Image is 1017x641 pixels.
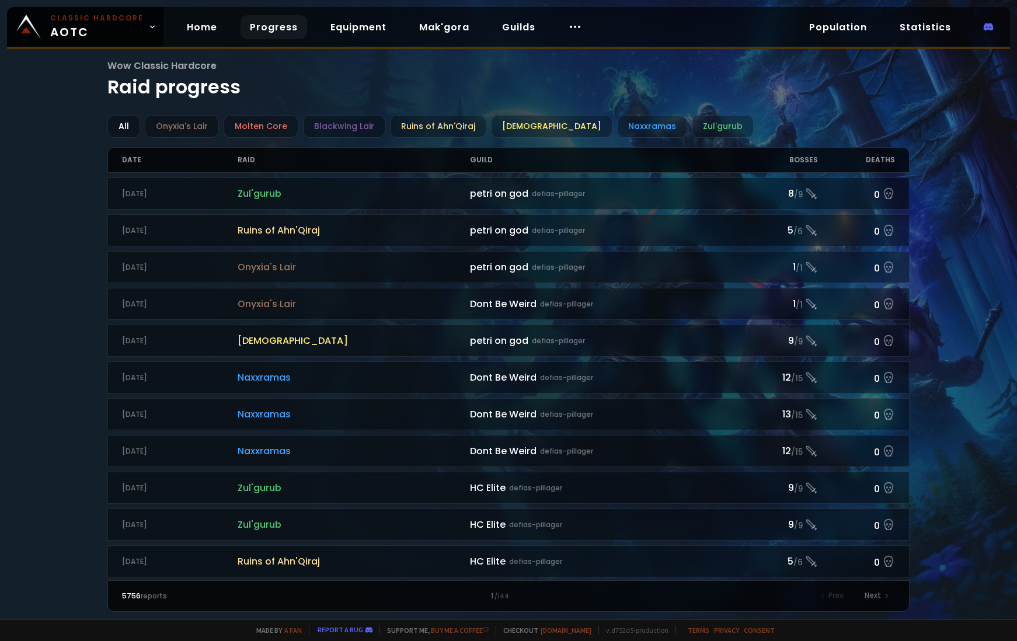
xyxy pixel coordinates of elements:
[740,370,817,385] div: 12
[532,225,585,236] small: defias-pillager
[818,479,895,496] div: 0
[107,214,910,246] a: [DATE]Ruins of Ahn'Qirajpetri on goddefias-pillager5/60
[496,626,591,635] span: Checkout
[238,517,469,532] span: Zul'gurub
[740,148,817,172] div: Bosses
[107,325,910,357] a: [DATE][DEMOGRAPHIC_DATA]petri on goddefias-pillager9/90
[740,444,817,458] div: 12
[494,592,509,601] small: / 144
[238,554,469,569] span: Ruins of Ahn'Qiraj
[532,336,585,346] small: defias-pillager
[431,626,489,635] a: Buy me a coffee
[740,517,817,532] div: 9
[107,545,910,577] a: [DATE]Ruins of Ahn'QirajHC Elitedefias-pillager5/60
[390,115,486,138] div: Ruins of Ahn'Qiraj
[122,148,238,172] div: Date
[532,189,585,199] small: defias-pillager
[470,186,741,201] div: petri on god
[540,299,593,309] small: defias-pillager
[470,407,741,421] div: Dont Be Weird
[794,336,803,348] small: / 9
[470,370,741,385] div: Dont Be Weird
[470,297,741,311] div: Dont Be Weird
[379,626,489,635] span: Support me,
[122,483,238,493] div: [DATE]
[470,554,741,569] div: HC Elite
[740,407,817,421] div: 13
[470,480,741,495] div: HC Elite
[740,297,817,311] div: 1
[470,333,741,348] div: petri on god
[818,185,895,202] div: 0
[122,591,315,601] div: reports
[890,15,960,39] a: Statistics
[107,435,910,467] a: [DATE]NaxxramasDont Be Weirddefias-pillager12/150
[107,58,910,101] h1: Raid progress
[818,148,895,172] div: Deaths
[470,444,741,458] div: Dont Be Weird
[858,588,895,604] div: Next
[249,626,302,635] span: Made by
[107,398,910,430] a: [DATE]NaxxramasDont Be Weirddefias-pillager13/150
[303,115,385,138] div: Blackwing Lair
[818,222,895,239] div: 0
[791,410,803,421] small: / 15
[177,15,227,39] a: Home
[740,480,817,495] div: 9
[238,407,469,421] span: Naxxramas
[107,251,910,283] a: [DATE]Onyxia's Lairpetri on goddefias-pillager1/10
[617,115,687,138] div: Naxxramas
[238,480,469,495] span: Zul'gurub
[238,370,469,385] span: Naxxramas
[509,483,562,493] small: defias-pillager
[740,223,817,238] div: 5
[540,372,593,383] small: defias-pillager
[791,447,803,458] small: / 15
[318,625,363,634] a: Report a bug
[122,520,238,530] div: [DATE]
[470,260,741,274] div: petri on god
[284,626,302,635] a: a fan
[224,115,298,138] div: Molten Core
[818,295,895,312] div: 0
[145,115,219,138] div: Onyxia's Lair
[50,13,144,23] small: Classic Hardcore
[598,626,668,635] span: v. d752d5 - production
[509,520,562,530] small: defias-pillager
[493,15,545,39] a: Guilds
[107,508,910,541] a: [DATE]Zul'gurubHC Elitedefias-pillager9/90
[814,588,851,604] div: Prev
[238,148,469,172] div: Raid
[692,115,754,138] div: Zul'gurub
[238,186,469,201] span: Zul'gurub
[107,177,910,210] a: [DATE]Zul'gurubpetri on goddefias-pillager8/90
[122,591,141,601] span: 5756
[122,372,238,383] div: [DATE]
[740,260,817,274] div: 1
[107,361,910,393] a: [DATE]NaxxramasDont Be Weirddefias-pillager12/150
[793,557,803,569] small: / 6
[800,15,876,39] a: Population
[7,7,163,47] a: Classic HardcoreAOTC
[818,516,895,533] div: 0
[818,406,895,423] div: 0
[740,554,817,569] div: 5
[107,115,140,138] div: All
[241,15,307,39] a: Progress
[107,288,910,320] a: [DATE]Onyxia's LairDont Be Weirddefias-pillager1/10
[794,520,803,532] small: / 9
[818,553,895,570] div: 0
[794,189,803,201] small: / 9
[818,443,895,459] div: 0
[470,223,741,238] div: petri on god
[540,409,593,420] small: defias-pillager
[740,333,817,348] div: 9
[793,226,803,238] small: / 6
[688,626,709,635] a: Terms
[796,263,803,274] small: / 1
[238,260,469,274] span: Onyxia's Lair
[122,299,238,309] div: [DATE]
[818,369,895,386] div: 0
[238,333,469,348] span: [DEMOGRAPHIC_DATA]
[238,297,469,311] span: Onyxia's Lair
